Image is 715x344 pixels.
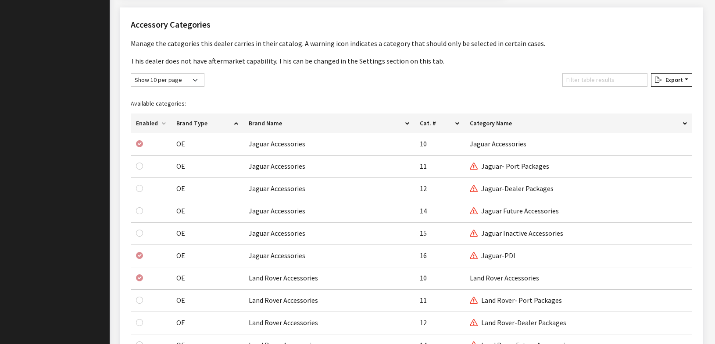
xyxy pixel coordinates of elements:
div: Is inherited from a distributor. [136,250,158,261]
div: Is inherited from a distributor. [136,273,158,283]
td: 14 [415,200,465,223]
input: Enable Category [136,185,143,192]
th: Brand Name: activate to sort column ascending [243,113,415,133]
span: Export [662,76,683,84]
input: Enable Category [136,297,143,304]
td: Jaguar Accessories [243,178,415,200]
td: Jaguar Accessories [243,223,415,245]
span: Land Rover-Dealer Packages [470,318,566,327]
td: OE [171,200,243,223]
input: Enable Category [136,230,143,237]
span: Jaguar Inactive Accessories [470,229,563,238]
td: Jaguar Accessories [243,200,415,223]
span: Jaguar-Dealer Packages [470,184,554,193]
td: Jaguar Accessories [243,245,415,267]
span: Jaguar Future Accessories [470,206,559,215]
i: This category only for certain dealers. [470,297,478,304]
input: Enable Category [136,163,143,170]
span: Land Rover- Port Packages [470,296,562,305]
td: OE [171,290,243,312]
h2: Accessory Categories [131,18,692,31]
td: OE [171,178,243,200]
div: Is inherited from a distributor. [136,138,158,149]
p: Manage the categories this dealer carries in their catalog. A warning icon indicates a category t... [131,38,692,49]
td: Land Rover Accessories [243,290,415,312]
button: Export [651,73,692,87]
i: This category only for certain dealers. [470,230,478,237]
td: Jaguar Accessories [243,133,415,156]
td: OE [171,156,243,178]
i: This category only for certain dealers. [470,252,478,259]
input: Enable Category [136,319,143,326]
i: This category only for certain dealers. [470,208,478,215]
input: Filter table results [562,73,647,87]
span: Land Rover Accessories [470,273,539,282]
th: Cat. #: activate to sort column ascending [415,113,465,133]
td: OE [171,245,243,267]
td: Jaguar Accessories [243,156,415,178]
i: This category only for certain dealers. [470,163,478,170]
p: This dealer does not have aftermarket capability. This can be changed in the Settings section on ... [131,56,692,66]
i: This category only for certain dealers. [470,185,478,192]
td: 12 [415,178,465,200]
th: Category Name: activate to sort column ascending [465,113,692,133]
input: Enable Category [136,207,143,214]
td: 16 [415,245,465,267]
span: Jaguar- Port Packages [470,162,549,170]
caption: Available categories: [131,94,692,113]
td: 11 [415,156,465,178]
td: 15 [415,223,465,245]
td: 12 [415,312,465,334]
th: Brand Type: activate to sort column ascending [171,113,243,133]
td: 10 [415,133,465,156]
td: 10 [415,267,465,290]
td: OE [171,312,243,334]
td: OE [171,223,243,245]
td: OE [171,267,243,290]
td: Land Rover Accessories [243,312,415,334]
td: Land Rover Accessories [243,267,415,290]
th: Enabled: activate to sort column ascending [131,113,171,133]
td: 11 [415,290,465,312]
span: Jaguar-PDI [470,251,515,260]
i: This category only for certain dealers. [470,319,478,326]
span: Jaguar Accessories [470,139,526,148]
td: OE [171,133,243,156]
